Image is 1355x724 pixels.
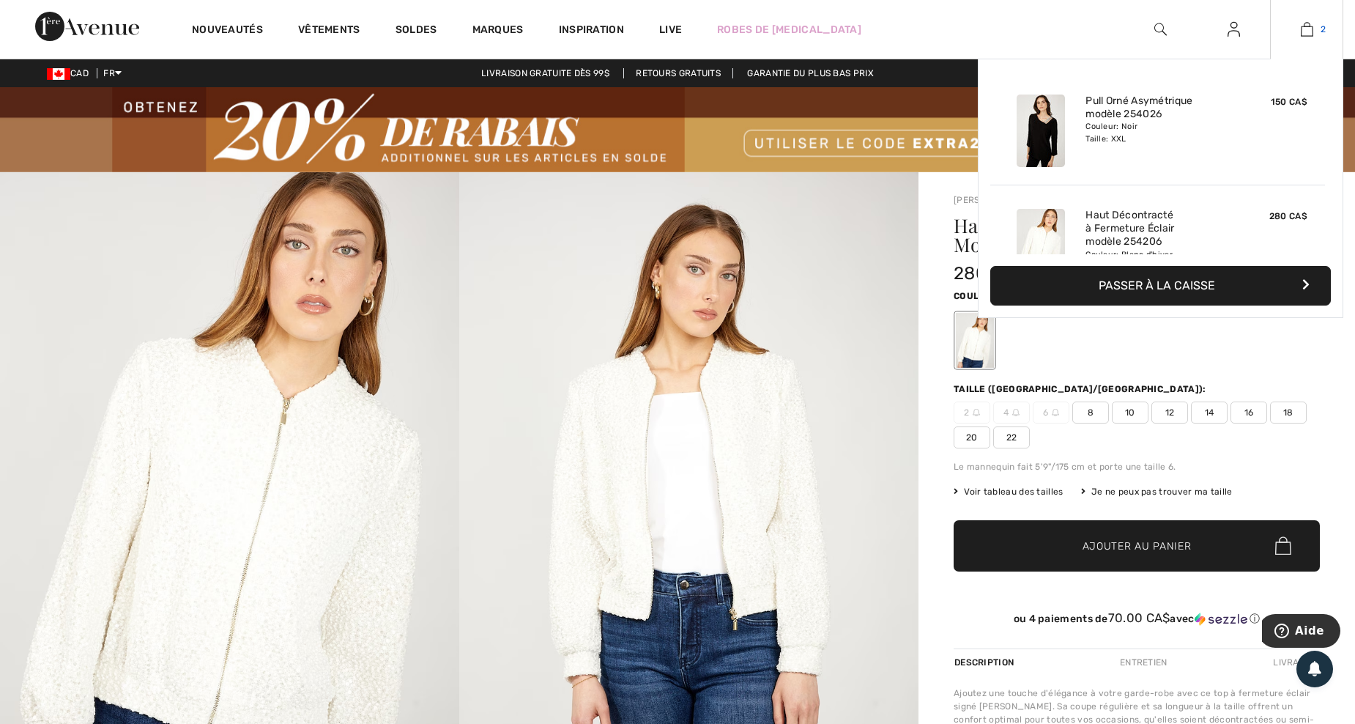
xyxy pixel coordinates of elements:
[1072,402,1109,424] span: 8
[954,611,1320,626] div: ou 4 paiements de avec
[1301,21,1313,38] img: Mon panier
[623,68,733,78] a: Retours gratuits
[559,23,624,39] span: Inspiration
[659,22,682,37] a: Live
[1112,402,1148,424] span: 10
[954,216,1259,254] h1: Haut décontracté à fermeture Éclair Modèle 254206
[1012,409,1020,416] img: ring-m.svg
[993,402,1030,424] span: 4
[1230,402,1267,424] span: 16
[717,22,861,37] a: Robes de [MEDICAL_DATA]
[954,485,1063,498] span: Voir tableau des tailles
[1262,614,1340,651] iframe: Ouvre un widget dans lequel vous pouvez trouver plus d’informations
[973,409,980,416] img: ring-m.svg
[47,68,70,80] img: Canadian Dollar
[1085,95,1230,121] a: Pull Orné Asymétrique modèle 254026
[1195,613,1247,626] img: Sezzle
[1107,649,1180,676] div: Entretien
[954,195,1027,205] a: [PERSON_NAME]
[298,23,360,39] a: Vêtements
[954,291,1001,301] span: Couleur:
[1269,211,1307,221] span: 280 CA$
[954,649,1017,676] div: Description
[954,611,1320,631] div: ou 4 paiements de70.00 CA$avecSezzle Cliquez pour en savoir plus sur Sezzle
[1154,21,1167,38] img: recherche
[1085,249,1230,273] div: Couleur: Blanc d'hiver Taille: 20
[1083,538,1192,553] span: Ajouter au panier
[954,263,1026,284] span: 280 CA$
[1271,97,1307,107] span: 150 CA$
[954,402,990,424] span: 2
[396,23,437,39] a: Soldes
[954,426,990,448] span: 20
[1108,610,1170,625] span: 70.00 CA$
[47,68,94,78] span: CAD
[1191,402,1228,424] span: 14
[1017,95,1065,167] img: Pull Orné Asymétrique modèle 254026
[954,520,1320,572] button: Ajouter au panier
[993,426,1030,448] span: 22
[1270,402,1307,424] span: 18
[1085,121,1230,144] div: Couleur: Noir Taille: XXL
[954,383,1209,396] div: Taille ([GEOGRAPHIC_DATA]/[GEOGRAPHIC_DATA]):
[1321,23,1326,36] span: 2
[1085,209,1230,249] a: Haut Décontracté à Fermeture Éclair modèle 254206
[1216,21,1252,39] a: Se connecter
[1271,21,1343,38] a: 2
[1151,402,1188,424] span: 12
[472,23,524,39] a: Marques
[192,23,263,39] a: Nouveautés
[103,68,122,78] span: FR
[990,266,1331,306] button: Passer à la caisse
[735,68,886,78] a: Garantie du plus bas prix
[1275,536,1291,555] img: Bag.svg
[1228,21,1240,38] img: Mes infos
[1052,409,1059,416] img: ring-m.svg
[35,12,139,41] img: 1ère Avenue
[954,460,1320,473] div: Le mannequin fait 5'9"/175 cm et porte une taille 6.
[1017,209,1065,281] img: Haut Décontracté à Fermeture Éclair modèle 254206
[1081,485,1233,498] div: Je ne peux pas trouver ma taille
[1269,649,1320,676] div: Livraison
[956,313,994,368] div: Blanc d'hiver
[1033,402,1069,424] span: 6
[469,68,621,78] a: Livraison gratuite dès 99$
